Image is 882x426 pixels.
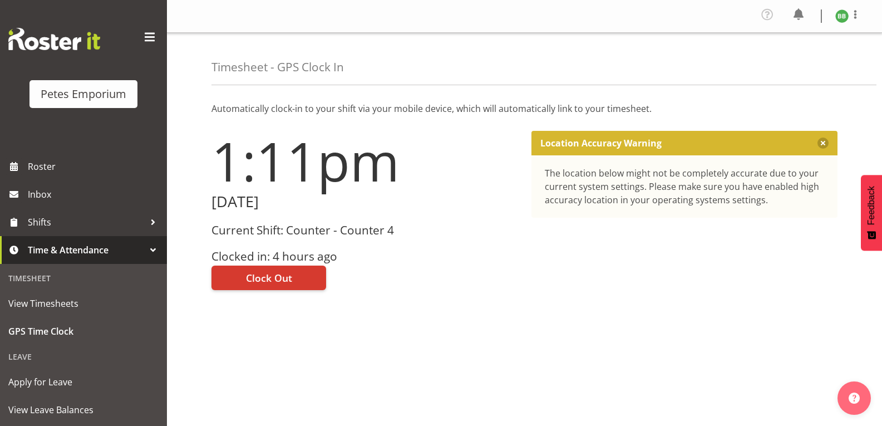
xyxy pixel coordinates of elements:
h2: [DATE] [211,193,518,210]
a: Apply for Leave [3,368,164,396]
div: Timesheet [3,267,164,290]
span: Feedback [866,186,876,225]
a: View Leave Balances [3,396,164,424]
a: View Timesheets [3,290,164,317]
div: Petes Emporium [41,86,126,102]
img: help-xxl-2.png [849,393,860,404]
span: GPS Time Clock [8,323,159,340]
button: Close message [817,138,829,149]
p: Automatically clock-in to your shift via your mobile device, which will automatically link to you... [211,102,837,115]
span: View Leave Balances [8,401,159,418]
h4: Timesheet - GPS Clock In [211,61,344,74]
h3: Current Shift: Counter - Counter 4 [211,224,518,237]
p: Location Accuracy Warning [540,138,662,149]
span: View Timesheets [8,295,159,312]
span: Apply for Leave [8,374,159,390]
span: Roster [28,158,161,175]
span: Inbox [28,186,161,203]
h3: Clocked in: 4 hours ago [211,250,518,263]
img: beena-bist9974.jpg [835,9,849,23]
h1: 1:11pm [211,131,518,191]
button: Clock Out [211,266,326,290]
div: The location below might not be completely accurate due to your current system settings. Please m... [545,167,825,207]
a: GPS Time Clock [3,317,164,345]
button: Feedback - Show survey [861,175,882,251]
div: Leave [3,345,164,368]
span: Clock Out [246,271,292,285]
span: Time & Attendance [28,242,145,258]
img: Rosterit website logo [8,28,100,50]
span: Shifts [28,214,145,231]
